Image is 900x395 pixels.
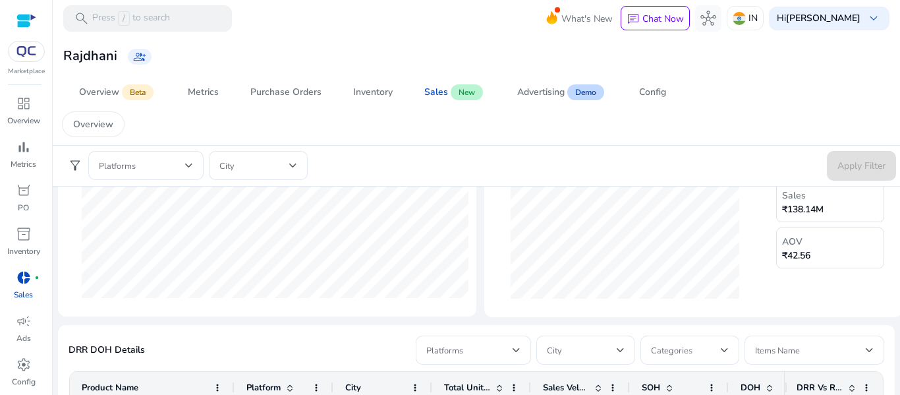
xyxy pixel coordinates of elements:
span: New [451,84,483,100]
span: keyboard_arrow_down [866,11,882,26]
p: PO [18,202,29,214]
img: in.svg [733,12,746,25]
span: DRR DOH Details [69,344,145,357]
b: [PERSON_NAME] [786,12,860,24]
div: Purchase Orders [250,88,322,97]
span: Beta [122,84,154,100]
span: bar_chart [16,139,32,155]
span: dashboard [16,96,32,111]
button: hub [695,5,721,32]
p: Inventory [7,245,40,257]
span: settings [16,357,32,373]
span: SOH [642,382,660,394]
div: Inventory [353,88,393,97]
div: Advertising [517,88,565,97]
p: IN [748,7,758,30]
span: fiber_manual_record [34,275,40,280]
span: Product Name [82,382,138,394]
div: Config [639,88,666,97]
span: ₹138.14M [782,203,824,216]
span: inventory_2 [16,226,32,242]
span: AOV [782,235,802,248]
span: donut_small [16,270,32,286]
p: Overview [7,115,40,127]
span: Sales Velocity [543,382,589,394]
span: DOH [741,382,760,394]
p: Marketplace [8,67,45,76]
span: ₹42.56 [782,249,810,262]
span: DRR Vs Replenishment [797,382,843,394]
p: Press to search [92,11,170,26]
p: Metrics [11,158,36,170]
div: Metrics [188,88,219,97]
span: group_add [133,50,146,63]
span: What's New [561,7,613,30]
span: Platform [246,382,281,394]
p: Sales [14,289,33,301]
div: Sales [424,88,448,97]
div: Overview [79,88,119,97]
h3: Rajdhani [63,48,117,64]
p: Config [12,376,36,388]
span: hub [700,11,716,26]
span: chat [627,13,640,26]
span: / [118,11,130,26]
span: Total Units Sold [444,382,490,394]
span: City [345,382,361,394]
span: orders [16,183,32,198]
p: Hi [777,14,860,23]
p: Chat Now [642,13,684,25]
p: Overview [73,117,113,131]
a: group_add [128,49,152,65]
span: campaign [16,313,32,329]
span: Sales [782,189,806,202]
button: chatChat Now [621,6,690,31]
span: search [74,11,90,26]
span: Demo [567,84,604,100]
img: QC-logo.svg [14,46,38,57]
span: filter_alt [67,158,83,173]
p: Ads [16,332,31,344]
